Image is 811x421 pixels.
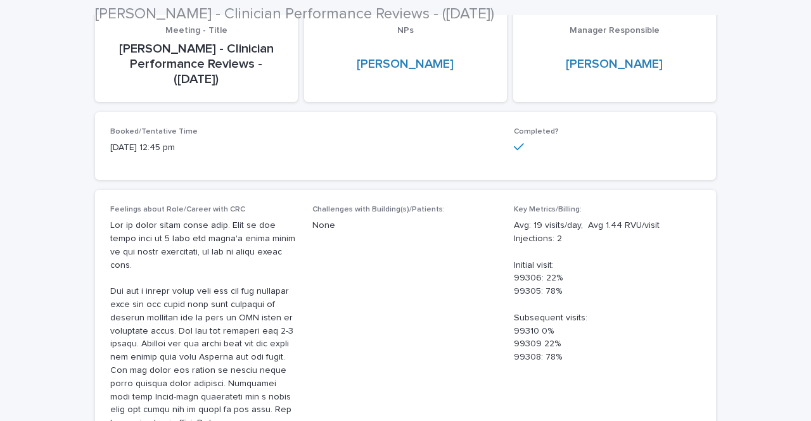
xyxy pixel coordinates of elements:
[110,41,283,87] p: [PERSON_NAME] - Clinician Performance Reviews - ([DATE])
[312,206,445,213] span: Challenges with Building(s)/Patients:
[95,5,494,23] h2: [PERSON_NAME] - Clinician Performance Reviews - ([DATE])
[514,206,582,213] span: Key Metrics/Billing:
[397,26,414,35] span: NPs
[110,141,297,154] p: [DATE] 12:45 pm
[570,26,660,35] span: Manager Responsible
[357,56,454,72] a: [PERSON_NAME]
[514,128,559,135] span: Completed?
[165,26,227,35] span: Meeting - Title
[110,206,245,213] span: Feelings about Role/Career with CRC
[312,219,499,232] p: None
[566,56,663,72] a: [PERSON_NAME]
[514,219,701,364] p: Avg: 19 visits/day, Avg 1.44 RVU/visit Injections: 2 Initial visit: 99306: 22% 99305: 78% Subsequ...
[110,128,198,135] span: Booked/Tentative Time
